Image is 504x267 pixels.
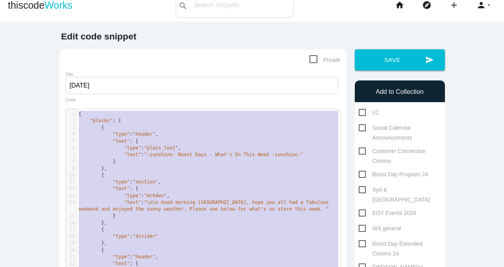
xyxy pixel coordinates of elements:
div: 21 [66,254,76,260]
span: Customer Connection Comms [359,146,441,156]
span: { [79,172,104,178]
span: }, [79,240,107,246]
span: { [79,125,104,130]
div: 11 [66,179,76,185]
div: 4 [66,131,76,138]
span: } [79,159,116,164]
span: : , [79,254,158,260]
div: 15 [66,213,76,219]
div: 20 [66,247,76,254]
span: "blocks" [90,118,113,123]
span: "plain_text" [144,145,178,151]
span: EOY Events 2024 [359,208,416,218]
span: "divider" [133,233,158,239]
span: "text" [113,186,130,191]
span: : [79,200,332,212]
h6: Add to Collection [359,88,441,95]
span: "text" [113,138,130,144]
div: 18 [66,233,76,240]
span: "type" [113,233,130,239]
span: }, [79,166,107,171]
span: "\n\n Good morning [GEOGRAPHIC_DATA], hope you all had a fabulous weekend and enjoyed the sunny w... [79,200,332,212]
span: "type" [113,179,130,185]
span: "type" [113,254,130,260]
div: 1 [66,111,76,118]
div: 16 [66,220,76,226]
div: 12 [66,185,76,192]
span: ":sunshine: Boost Days - What's On This Week :sunshine:" [144,152,304,157]
span: } [79,213,116,218]
span: "mrkdwn" [144,193,167,198]
label: Title [65,72,74,77]
label: Code [65,97,76,103]
span: }, [79,220,107,226]
div: 9 [66,165,76,172]
span: WX general [359,224,401,233]
div: 13 [66,192,76,199]
span: { [79,227,104,232]
button: sendSave [355,49,445,71]
span: "type" [113,131,130,137]
span: : [79,152,304,157]
span: : { [79,138,139,144]
span: Boost Day Program 24 [359,170,428,179]
span: "text" [113,261,130,266]
span: "type" [124,193,141,198]
div: 14 [66,199,76,206]
div: 10 [66,172,76,179]
span: : , [79,131,158,137]
div: 5 [66,138,76,145]
span: "header" [133,131,156,137]
span: : [ [79,118,121,123]
span: "type" [124,145,141,151]
span: : , [79,193,170,198]
span: "text" [124,152,141,157]
span: : { [79,261,139,266]
span: { [79,111,82,117]
span: "section" [133,179,158,185]
span: LC [359,108,380,118]
div: 7 [66,151,76,158]
b: Edit code snippet [61,31,136,41]
span: : , [79,145,181,151]
span: Syd & [GEOGRAPHIC_DATA] [359,185,441,195]
span: : { [79,186,139,191]
span: "header" [133,254,156,260]
div: 6 [66,145,76,151]
span: Boost Day Extended Comms 24 [359,239,441,249]
div: 8 [66,158,76,165]
span: { [79,247,104,253]
i: send [425,49,434,71]
div: 17 [66,226,76,233]
span: : , [79,179,161,185]
span: "text" [124,200,141,205]
div: 2 [66,118,76,124]
div: 19 [66,240,76,246]
div: 22 [66,260,76,267]
span: : [79,233,158,239]
span: Social Calendar Announcements [359,123,441,133]
div: 3 [66,124,76,131]
span: Private [309,55,341,65]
